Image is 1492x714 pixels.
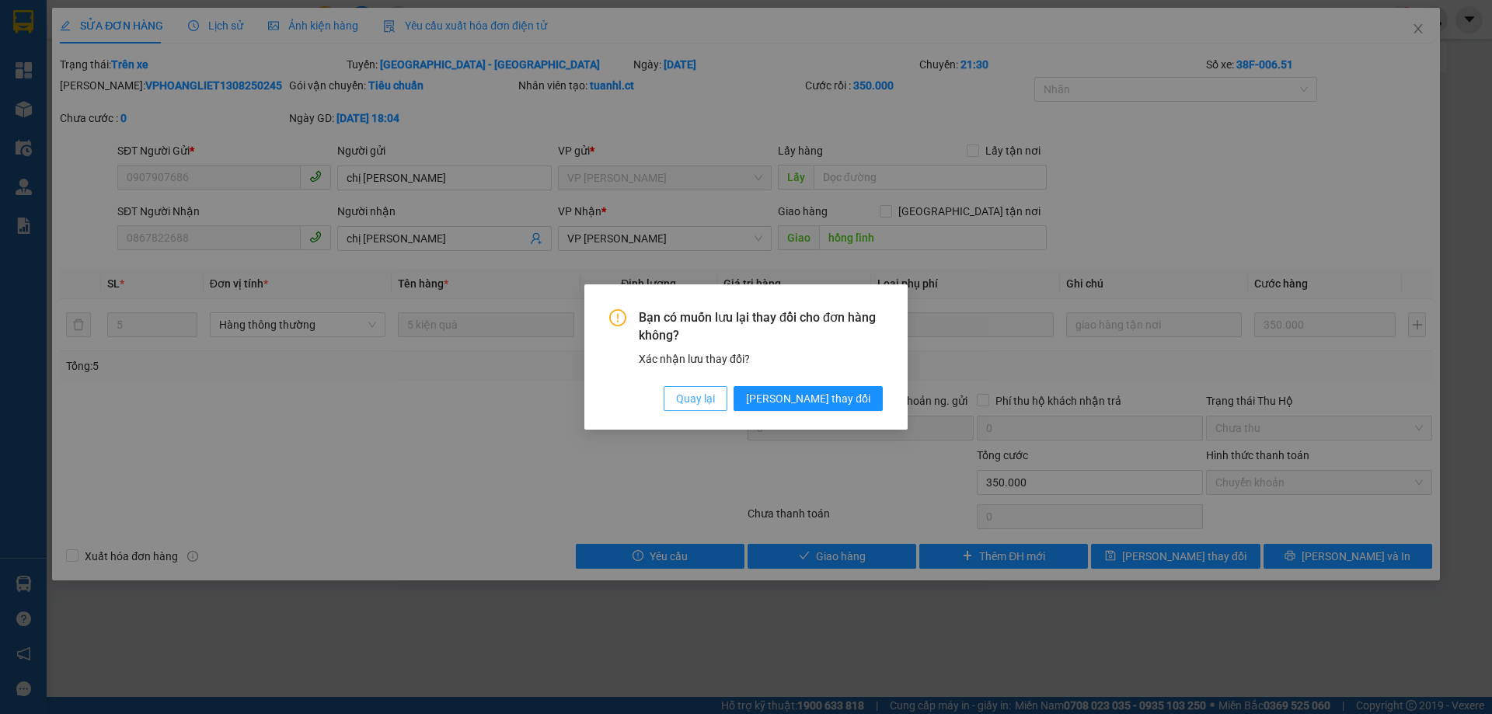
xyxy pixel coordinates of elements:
span: Quay lại [676,390,715,407]
span: exclamation-circle [609,309,626,326]
button: Quay lại [664,386,727,411]
div: Xác nhận lưu thay đổi? [639,350,883,367]
span: Bạn có muốn lưu lại thay đổi cho đơn hàng không? [639,309,883,344]
button: [PERSON_NAME] thay đổi [734,386,883,411]
span: [PERSON_NAME] thay đổi [746,390,870,407]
